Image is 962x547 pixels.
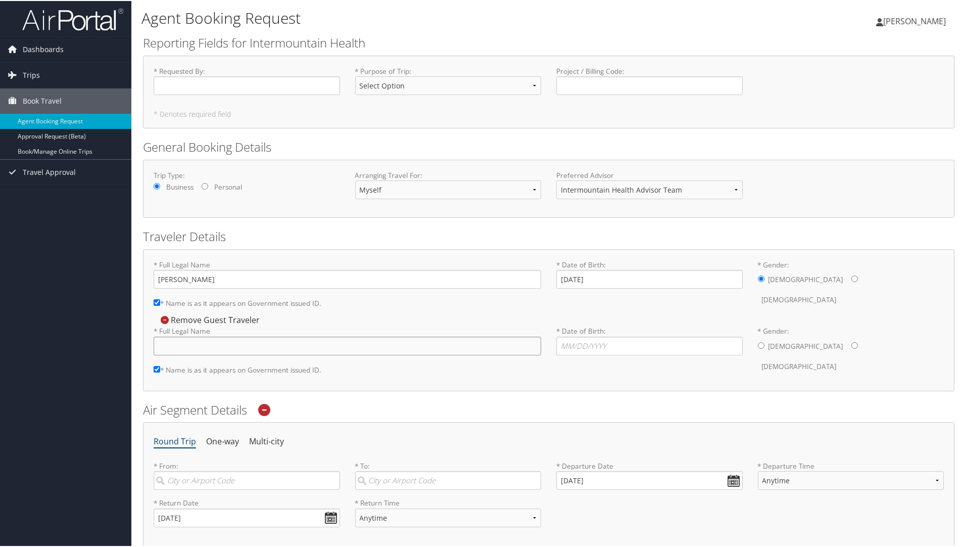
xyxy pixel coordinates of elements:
h2: Reporting Fields for Intermountain Health [143,33,954,51]
input: MM/DD/YYYY [556,470,743,489]
label: * Return Time [355,497,542,507]
label: [DEMOGRAPHIC_DATA] [768,269,843,288]
label: [DEMOGRAPHIC_DATA] [768,336,843,355]
label: * Requested By : [154,65,340,94]
input: City or Airport Code [154,470,340,489]
label: Trip Type: [154,169,340,179]
label: * Return Date [154,497,340,507]
label: [DEMOGRAPHIC_DATA] [762,356,837,375]
label: * Departure Time [758,460,944,497]
li: Round Trip [154,432,196,450]
h2: Air Segment Details [143,400,954,418]
input: MM/DD/YYYY [154,508,340,526]
label: * Date of Birth: [556,259,743,288]
span: Travel Approval [23,159,76,184]
input: * Name is as it appears on Government issued ID. [154,298,160,305]
span: [PERSON_NAME] [883,15,946,26]
input: * Name is as it appears on Government issued ID. [154,365,160,372]
h2: General Booking Details [143,138,954,155]
li: One-way [206,432,239,450]
div: Remove Guest Traveler [154,313,265,325]
select: * Purpose of Trip: [355,75,542,94]
input: * Gender:[DEMOGRAPHIC_DATA][DEMOGRAPHIC_DATA] [758,275,764,281]
label: * Purpose of Trip : [355,65,542,102]
h5: * Denotes required field [154,110,944,117]
label: Arranging Travel For: [355,169,542,179]
label: * Gender: [758,325,944,375]
input: City or Airport Code [355,470,542,489]
a: [PERSON_NAME] [876,5,956,35]
label: * From: [154,460,340,489]
h1: Agent Booking Request [141,7,685,28]
h2: Traveler Details [143,227,954,244]
label: Project / Billing Code : [556,65,743,94]
label: * Name is as it appears on Government issued ID. [154,293,321,311]
input: * Gender:[DEMOGRAPHIC_DATA][DEMOGRAPHIC_DATA] [851,341,858,348]
label: * Gender: [758,259,944,309]
input: Project / Billing Code: [556,75,743,94]
li: Multi-city [249,432,284,450]
label: [DEMOGRAPHIC_DATA] [762,289,837,308]
span: Dashboards [23,36,64,61]
label: Preferred Advisor [556,169,743,179]
input: * Date of Birth: [556,336,743,354]
label: * Full Legal Name [154,325,541,354]
input: * Gender:[DEMOGRAPHIC_DATA][DEMOGRAPHIC_DATA] [851,275,858,281]
label: * To: [355,460,542,489]
label: * Date of Birth: [556,325,743,354]
input: * Gender:[DEMOGRAPHIC_DATA][DEMOGRAPHIC_DATA] [758,341,764,348]
input: * Full Legal Name [154,269,541,288]
label: * Departure Date [556,460,743,470]
img: airportal-logo.png [22,7,123,30]
label: Personal [214,181,242,191]
select: * Departure Time [758,470,944,489]
span: Trips [23,62,40,87]
label: * Full Legal Name [154,259,541,288]
input: * Date of Birth: [556,269,743,288]
label: Business [166,181,194,191]
input: * Requested By: [154,75,340,94]
input: * Full Legal Name [154,336,541,354]
span: Book Travel [23,87,62,113]
label: * Name is as it appears on Government issued ID. [154,359,321,378]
